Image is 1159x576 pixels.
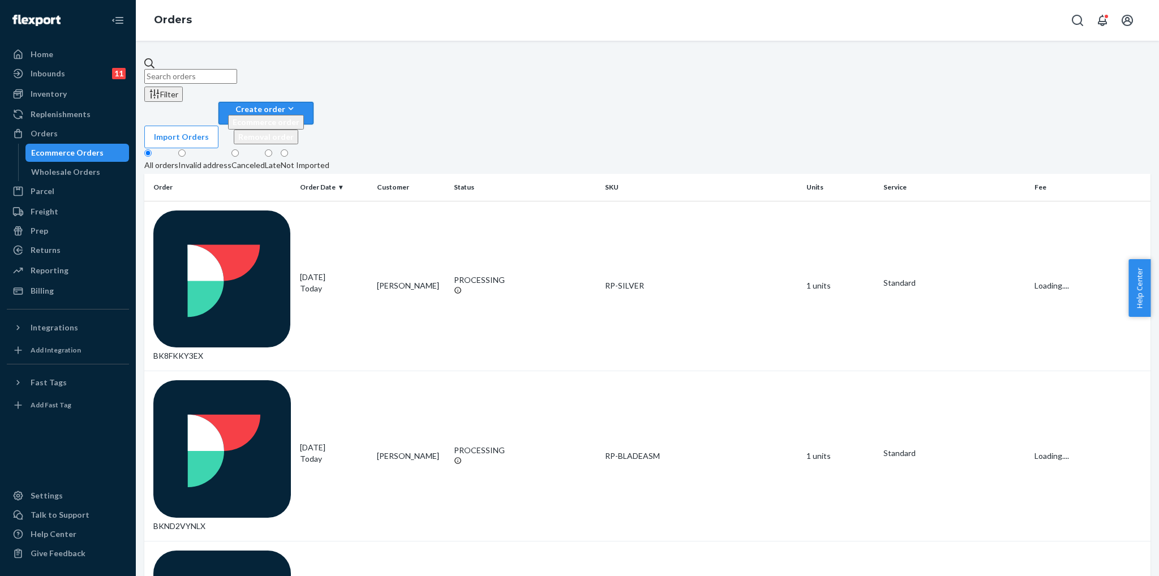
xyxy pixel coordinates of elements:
button: Open account menu [1116,9,1139,32]
button: Import Orders [144,126,218,148]
div: Create order [228,103,304,115]
a: Help Center [7,525,129,543]
input: Not Imported [281,149,288,157]
ol: breadcrumbs [145,4,201,37]
div: Fast Tags [31,377,67,388]
td: [PERSON_NAME] [372,201,449,371]
a: Freight [7,203,129,221]
input: Canceled [231,149,239,157]
th: SKU [600,174,802,201]
div: BKND2VYNLX [153,380,291,532]
button: Open Search Box [1066,9,1089,32]
div: [DATE] [300,272,368,294]
div: Ecommerce Orders [31,147,104,158]
a: Prep [7,222,129,240]
button: Open notifications [1091,9,1114,32]
div: Add Integration [31,345,81,355]
div: Orders [31,128,58,139]
button: Removal order [234,130,298,144]
p: Standard [883,277,1025,289]
input: Invalid address [178,149,186,157]
div: Wholesale Orders [31,166,100,178]
a: Reporting [7,261,129,280]
div: Late [265,160,281,171]
div: All orders [144,160,178,171]
td: Loading.... [1030,371,1151,541]
input: Late [265,149,272,157]
div: Parcel [31,186,54,197]
div: Not Imported [281,160,329,171]
button: Fast Tags [7,373,129,392]
a: Billing [7,282,129,300]
a: Parcel [7,182,129,200]
a: Add Fast Tag [7,396,129,414]
a: Wholesale Orders [25,163,130,181]
div: Talk to Support [31,509,89,521]
button: Ecommerce order [228,115,304,130]
th: Status [449,174,600,201]
a: Orders [7,124,129,143]
div: Canceled [231,160,265,171]
div: Invalid address [178,160,231,171]
a: Home [7,45,129,63]
div: Reporting [31,265,68,276]
div: [DATE] [300,442,368,465]
input: Search orders [144,69,237,84]
div: Help Center [31,528,76,540]
div: RP-SILVER [605,280,797,291]
div: Freight [31,206,58,217]
th: Units [802,174,879,201]
div: RP-BLADEASM [605,450,797,462]
p: Standard [883,448,1025,459]
div: Give Feedback [31,548,85,559]
div: Filter [149,88,178,100]
a: Returns [7,241,129,259]
p: Today [300,453,368,465]
th: Fee [1030,174,1151,201]
a: Talk to Support [7,506,129,524]
button: Close Navigation [106,9,129,32]
span: Removal order [238,132,294,141]
th: Order Date [295,174,372,201]
div: Home [31,49,53,60]
a: Ecommerce Orders [25,144,130,162]
div: Returns [31,244,61,256]
th: Service [879,174,1030,201]
input: All orders [144,149,152,157]
a: Replenishments [7,105,129,123]
img: Flexport logo [12,15,61,26]
div: Billing [31,285,54,296]
div: Customer [377,182,445,192]
div: Inbounds [31,68,65,79]
a: Inbounds11 [7,65,129,83]
td: 1 units [802,201,879,371]
div: PROCESSING [454,445,596,456]
button: Filter [144,87,183,102]
div: 11 [112,68,126,79]
div: PROCESSING [454,274,596,286]
div: Integrations [31,322,78,333]
div: Add Fast Tag [31,400,71,410]
div: Prep [31,225,48,237]
a: Settings [7,487,129,505]
div: BK8FKKY3EX [153,210,291,362]
td: 1 units [802,371,879,541]
td: [PERSON_NAME] [372,371,449,541]
button: Give Feedback [7,544,129,562]
button: Help Center [1128,259,1151,317]
p: Today [300,283,368,294]
div: Replenishments [31,109,91,120]
th: Order [144,174,295,201]
div: Inventory [31,88,67,100]
td: Loading.... [1030,201,1151,371]
button: Create orderEcommerce orderRemoval order [218,102,314,124]
a: Orders [154,14,192,26]
a: Inventory [7,85,129,103]
a: Add Integration [7,341,129,359]
span: Ecommerce order [233,117,299,127]
div: Settings [31,490,63,501]
button: Integrations [7,319,129,337]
